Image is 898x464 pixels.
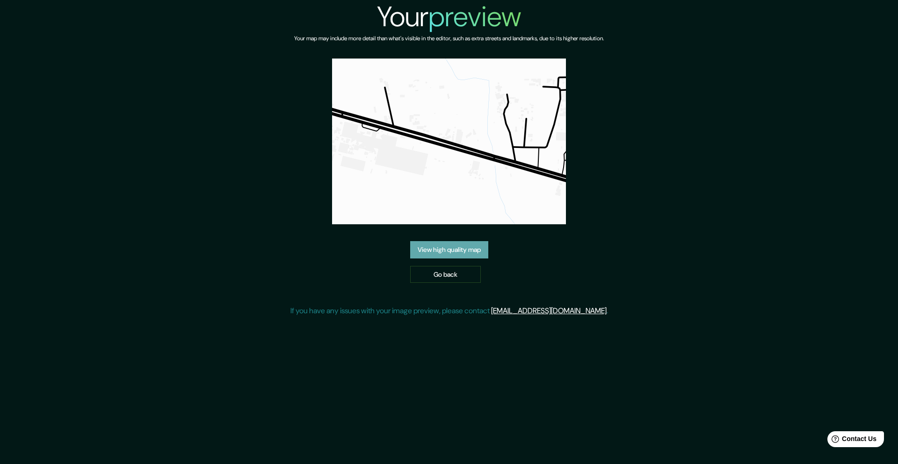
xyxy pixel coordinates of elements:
[290,305,608,317] p: If you have any issues with your image preview, please contact .
[815,427,888,454] iframe: Help widget launcher
[410,266,481,283] a: Go back
[294,34,604,44] h6: Your map may include more detail than what's visible in the editor, such as extra streets and lan...
[332,59,566,224] img: created-map-preview
[410,241,488,258] a: View high quality map
[491,306,607,316] a: [EMAIL_ADDRESS][DOMAIN_NAME]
